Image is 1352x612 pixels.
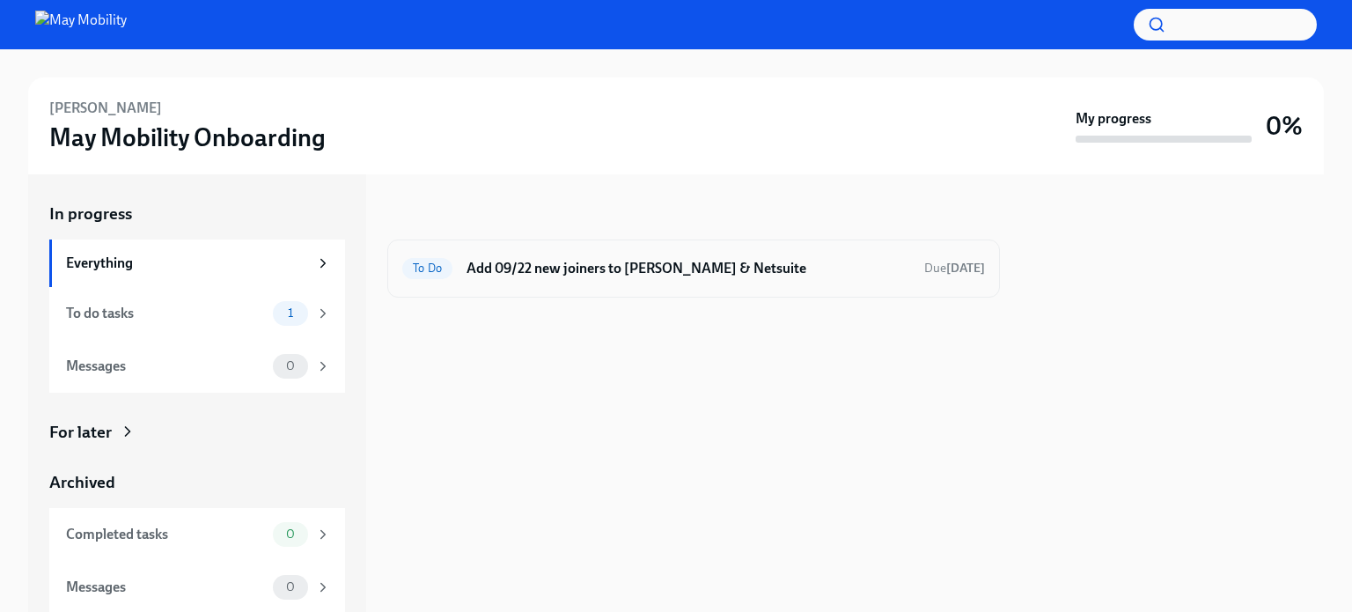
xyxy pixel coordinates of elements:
strong: [DATE] [946,261,985,276]
a: Everything [49,240,345,287]
span: 0 [276,580,305,594]
a: Messages0 [49,340,345,393]
span: Due [924,261,985,276]
a: In progress [49,203,345,225]
div: Everything [66,254,308,273]
a: To do tasks1 [49,287,345,340]
div: Messages [66,578,266,597]
div: To do tasks [66,304,266,323]
div: In progress [387,203,470,225]
span: 0 [276,359,305,372]
a: To DoAdd 09/22 new joiners to [PERSON_NAME] & NetsuiteDue[DATE] [402,254,985,283]
h6: [PERSON_NAME] [49,99,162,118]
div: For later [49,421,112,444]
span: 0 [276,527,305,541]
div: Messages [66,357,266,376]
img: May Mobility [35,11,127,39]
div: Completed tasks [66,525,266,544]
h3: 0% [1266,110,1303,142]
h3: May Mobility Onboarding [49,122,326,153]
span: 1 [277,306,304,320]
span: September 20th, 2025 09:00 [924,260,985,277]
strong: My progress [1076,109,1151,129]
a: Archived [49,471,345,494]
a: Completed tasks0 [49,508,345,561]
h6: Add 09/22 new joiners to [PERSON_NAME] & Netsuite [467,259,910,278]
span: To Do [402,262,452,275]
a: For later [49,421,345,444]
